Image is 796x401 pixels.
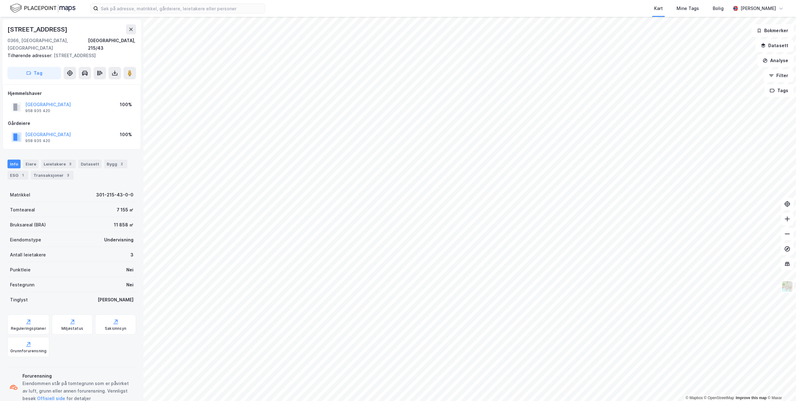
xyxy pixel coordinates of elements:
div: Miljøstatus [61,326,83,331]
div: Kart [654,5,663,12]
div: Mine Tags [677,5,699,12]
div: Datasett [78,160,102,168]
div: Eiere [23,160,39,168]
div: 7 155 ㎡ [117,206,133,214]
div: ESG [7,171,28,180]
input: Søk på adresse, matrikkel, gårdeiere, leietakere eller personer [98,4,265,13]
div: 3 [130,251,133,259]
div: 100% [120,131,132,138]
div: [PERSON_NAME] [98,296,133,304]
div: Kontrollprogram for chat [765,371,796,401]
div: [PERSON_NAME] [740,5,776,12]
div: 301-215-43-0-0 [96,191,133,199]
div: Punktleie [10,266,31,274]
div: 100% [120,101,132,108]
div: 2 [119,161,125,167]
div: 1 [20,172,26,178]
button: Datasett [755,39,794,52]
div: Transaksjoner [31,171,74,180]
div: Gårdeiere [8,120,136,127]
img: logo.f888ab2527a4732fd821a326f86c7f29.svg [10,3,75,14]
div: Reguleringsplaner [11,326,46,331]
span: Tilhørende adresser: [7,53,54,58]
button: Bokmerker [751,24,794,37]
div: 3 [65,172,71,178]
div: [STREET_ADDRESS] [7,24,69,34]
button: Tag [7,67,61,79]
div: Grunnforurensning [10,349,46,354]
div: Tinglyst [10,296,28,304]
a: OpenStreetMap [704,396,734,400]
button: Tags [764,84,794,97]
div: Bolig [713,5,724,12]
div: Bygg [104,160,127,168]
div: 0366, [GEOGRAPHIC_DATA], [GEOGRAPHIC_DATA] [7,37,88,52]
div: Leietakere [41,160,76,168]
div: Bruksareal (BRA) [10,221,46,229]
div: 11 858 ㎡ [114,221,133,229]
a: Mapbox [686,396,703,400]
div: Festegrunn [10,281,34,289]
div: Tomteareal [10,206,35,214]
div: Hjemmelshaver [8,90,136,97]
div: Saksinnsyn [105,326,126,331]
div: 3 [67,161,73,167]
div: Nei [126,281,133,289]
button: Analyse [757,54,794,67]
div: 958 935 420 [25,108,50,113]
img: Z [781,280,793,292]
button: Filter [764,69,794,82]
div: Forurensning [22,372,133,380]
div: [GEOGRAPHIC_DATA], 215/43 [88,37,136,52]
iframe: Chat Widget [765,371,796,401]
div: Antall leietakere [10,251,46,259]
div: [STREET_ADDRESS] [7,52,131,59]
div: Eiendomstype [10,236,41,244]
div: Matrikkel [10,191,30,199]
a: Improve this map [736,396,767,400]
div: 958 935 420 [25,138,50,143]
div: Info [7,160,21,168]
div: Undervisning [104,236,133,244]
div: Nei [126,266,133,274]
